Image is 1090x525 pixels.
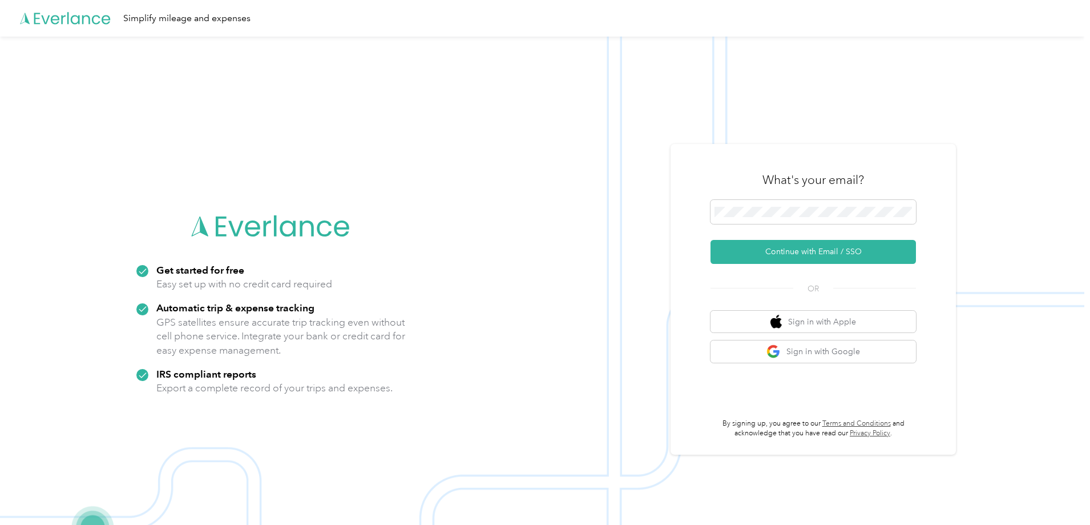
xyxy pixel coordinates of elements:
strong: Automatic trip & expense tracking [156,302,314,314]
img: google logo [766,344,781,359]
p: Easy set up with no credit card required [156,277,332,291]
p: By signing up, you agree to our and acknowledge that you have read our . [710,419,916,439]
strong: Get started for free [156,264,244,276]
a: Privacy Policy [850,429,890,438]
p: GPS satellites ensure accurate trip tracking even without cell phone service. Integrate your bank... [156,315,406,358]
button: apple logoSign in with Apple [710,311,916,333]
h3: What's your email? [762,172,864,188]
p: Export a complete record of your trips and expenses. [156,381,393,395]
button: Continue with Email / SSO [710,240,916,264]
a: Terms and Conditions [822,419,891,428]
span: OR [793,283,833,295]
strong: IRS compliant reports [156,368,256,380]
div: Simplify mileage and expenses [123,11,251,26]
img: apple logo [770,315,782,329]
button: google logoSign in with Google [710,340,916,363]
